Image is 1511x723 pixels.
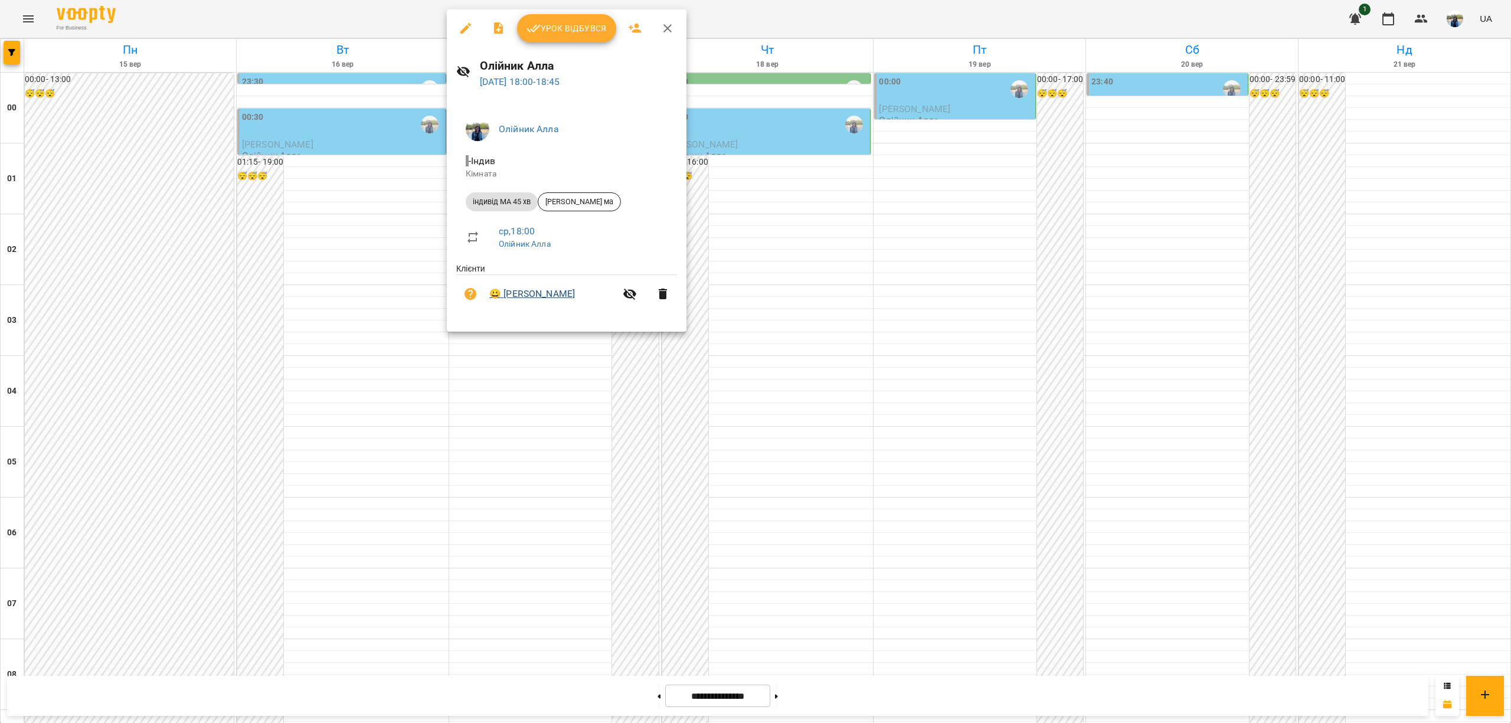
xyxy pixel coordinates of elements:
[466,117,489,141] img: 79bf113477beb734b35379532aeced2e.jpg
[517,14,616,42] button: Урок відбувся
[538,192,621,211] div: [PERSON_NAME] ма
[499,225,535,237] a: ср , 18:00
[499,239,551,248] a: Олійник Алла
[466,155,498,166] span: - Індив
[526,21,607,35] span: Урок відбувся
[480,57,677,75] h6: Олійник Алла
[489,287,575,301] a: 😀 [PERSON_NAME]
[538,197,620,207] span: [PERSON_NAME] ма
[499,123,559,135] a: Олійник Алла
[466,168,668,180] p: Кімната
[480,76,560,87] a: [DATE] 18:00-18:45
[466,197,538,207] span: індивід МА 45 хв
[456,263,677,318] ul: Клієнти
[456,280,485,308] button: Візит ще не сплачено. Додати оплату?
